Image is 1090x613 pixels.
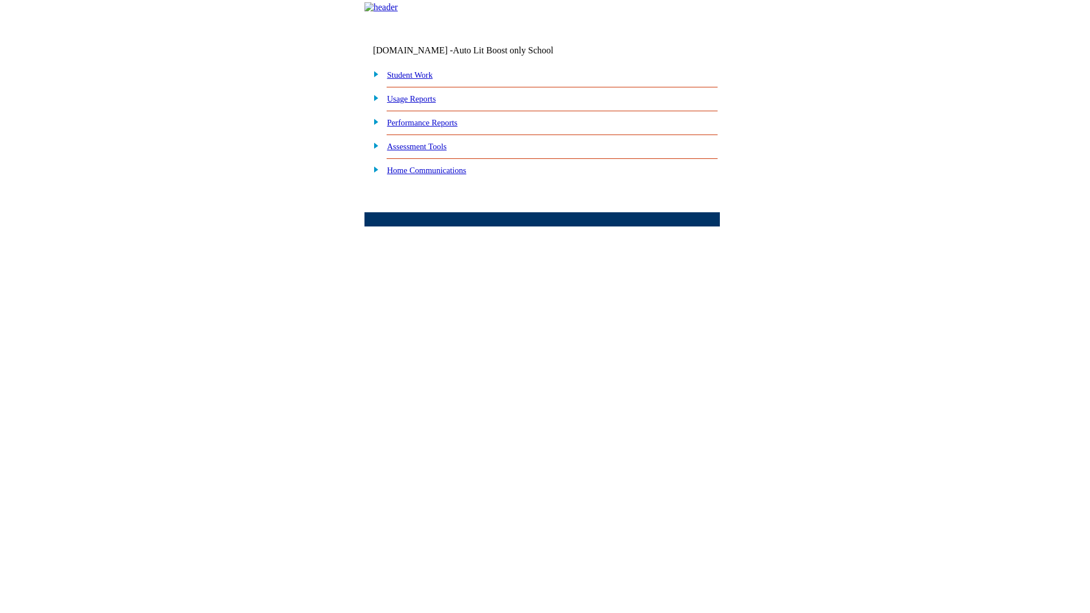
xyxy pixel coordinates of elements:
[387,166,467,175] a: Home Communications
[387,142,447,151] a: Assessment Tools
[367,140,379,150] img: plus.gif
[453,45,554,55] nobr: Auto Lit Boost only School
[367,164,379,174] img: plus.gif
[367,116,379,127] img: plus.gif
[364,2,398,12] img: header
[367,93,379,103] img: plus.gif
[373,45,582,56] td: [DOMAIN_NAME] -
[367,69,379,79] img: plus.gif
[387,118,458,127] a: Performance Reports
[387,70,433,79] a: Student Work
[387,94,436,103] a: Usage Reports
